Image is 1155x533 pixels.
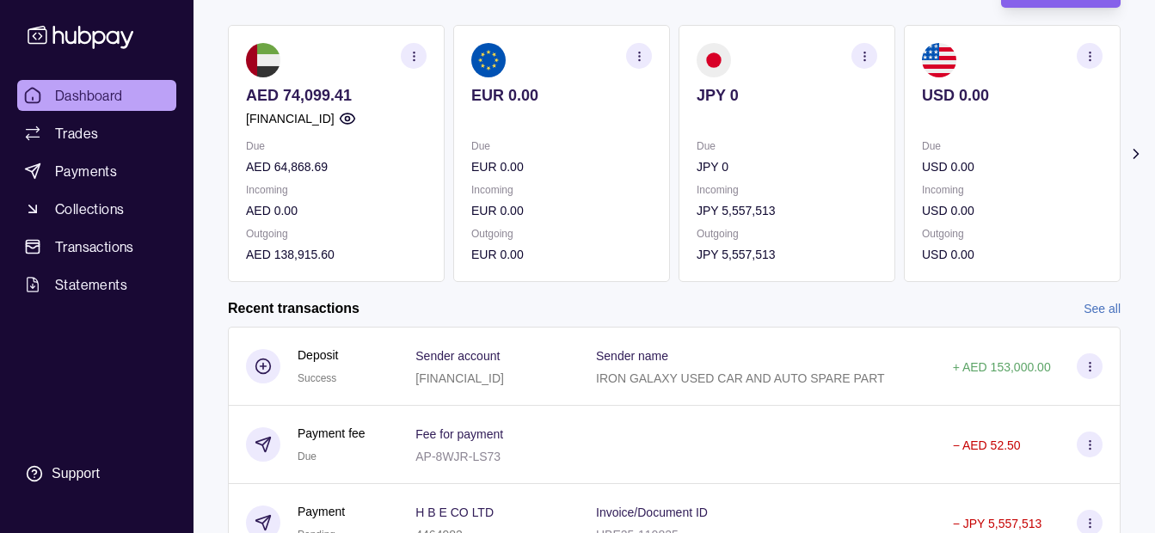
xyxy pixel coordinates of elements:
span: Dashboard [55,85,123,106]
p: + AED 153,000.00 [953,360,1051,374]
p: Outgoing [471,224,652,243]
span: Collections [55,199,124,219]
p: USD 0.00 [922,86,1103,105]
p: Fee for payment [415,427,503,441]
p: AED 0.00 [246,201,427,220]
p: Outgoing [922,224,1103,243]
p: AED 74,099.41 [246,86,427,105]
p: JPY 0 [697,157,877,176]
p: EUR 0.00 [471,157,652,176]
p: Incoming [697,181,877,199]
p: USD 0.00 [922,201,1103,220]
p: Due [471,137,652,156]
img: eu [471,43,506,77]
p: AED 64,868.69 [246,157,427,176]
a: Statements [17,269,176,300]
p: USD 0.00 [922,157,1103,176]
span: Trades [55,123,98,144]
p: − JPY 5,557,513 [953,517,1042,530]
span: Statements [55,274,127,295]
p: [FINANCIAL_ID] [415,371,504,385]
p: EUR 0.00 [471,201,652,220]
p: Due [246,137,427,156]
span: Transactions [55,236,134,257]
p: Sender name [596,349,668,363]
a: Support [17,456,176,492]
p: [FINANCIAL_ID] [246,109,335,128]
a: Dashboard [17,80,176,111]
p: AED 138,915.60 [246,245,427,264]
p: Payment [298,502,345,521]
p: USD 0.00 [922,245,1103,264]
a: See all [1084,299,1121,318]
p: EUR 0.00 [471,245,652,264]
p: Incoming [471,181,652,199]
p: Incoming [246,181,427,199]
p: Outgoing [697,224,877,243]
a: Trades [17,118,176,149]
p: Due [697,137,877,156]
p: EUR 0.00 [471,86,652,105]
p: Invoice/Document ID [596,505,708,519]
p: Deposit [298,346,338,365]
span: Success [298,372,336,384]
p: JPY 5,557,513 [697,245,877,264]
p: AP-8WJR-LS73 [415,450,501,463]
p: H B E CO LTD [415,505,494,519]
img: jp [697,43,731,77]
p: Due [922,137,1103,156]
p: Outgoing [246,224,427,243]
a: Payments [17,156,176,187]
p: − AED 52.50 [953,438,1021,452]
a: Collections [17,193,176,224]
p: JPY 5,557,513 [697,201,877,220]
div: Support [52,464,100,483]
p: Incoming [922,181,1103,199]
a: Transactions [17,231,176,262]
p: JPY 0 [697,86,877,105]
h2: Recent transactions [228,299,359,318]
img: ae [246,43,280,77]
p: Sender account [415,349,500,363]
img: us [922,43,956,77]
span: Due [298,450,316,463]
span: Payments [55,161,117,181]
p: IRON GALAXY USED CAR AND AUTO SPARE PART [596,371,885,385]
p: Payment fee [298,424,366,443]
